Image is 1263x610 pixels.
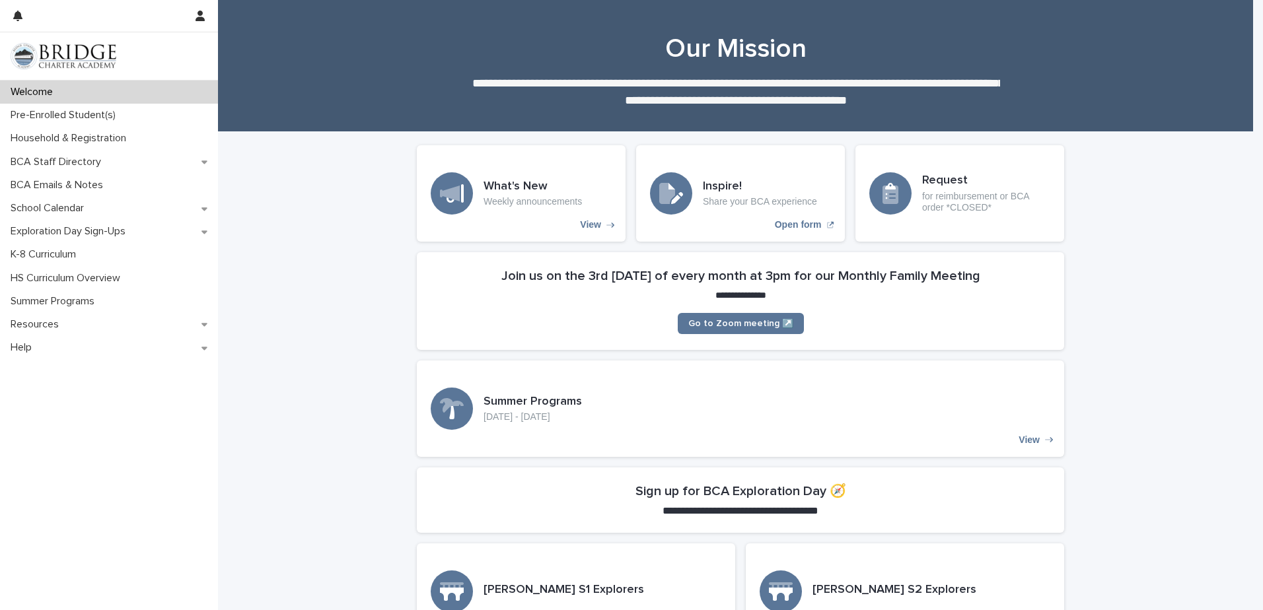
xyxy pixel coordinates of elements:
p: Weekly announcements [484,196,582,207]
h2: Join us on the 3rd [DATE] of every month at 3pm for our Monthly Family Meeting [501,268,980,284]
p: Welcome [5,86,63,98]
h3: [PERSON_NAME] S1 Explorers [484,583,644,597]
h3: Summer Programs [484,395,582,409]
p: Pre-Enrolled Student(s) [5,109,126,121]
a: View [417,145,626,242]
p: HS Curriculum Overview [5,272,131,285]
p: BCA Emails & Notes [5,179,114,191]
h2: Sign up for BCA Exploration Day 🧭 [635,483,846,499]
p: View [580,219,601,230]
p: Household & Registration [5,132,137,145]
a: Open form [636,145,845,242]
a: View [417,360,1064,457]
a: Go to Zoom meeting ↗️ [678,313,804,334]
p: Resources [5,318,69,331]
p: School Calendar [5,202,94,215]
p: Share your BCA experience [703,196,817,207]
p: BCA Staff Directory [5,156,112,168]
p: Summer Programs [5,295,105,308]
p: View [1019,434,1040,446]
h3: Request [922,174,1050,188]
h3: What's New [484,180,582,194]
p: Open form [775,219,822,230]
h3: Inspire! [703,180,817,194]
p: for reimbursement or BCA order *CLOSED* [922,191,1050,213]
p: Help [5,341,42,354]
h1: Our Mission [412,33,1060,65]
p: [DATE] - [DATE] [484,411,582,423]
span: Go to Zoom meeting ↗️ [688,319,793,328]
h3: [PERSON_NAME] S2 Explorers [812,583,976,597]
p: Exploration Day Sign-Ups [5,225,136,238]
p: K-8 Curriculum [5,248,87,261]
img: V1C1m3IdTEidaUdm9Hs0 [11,43,116,69]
